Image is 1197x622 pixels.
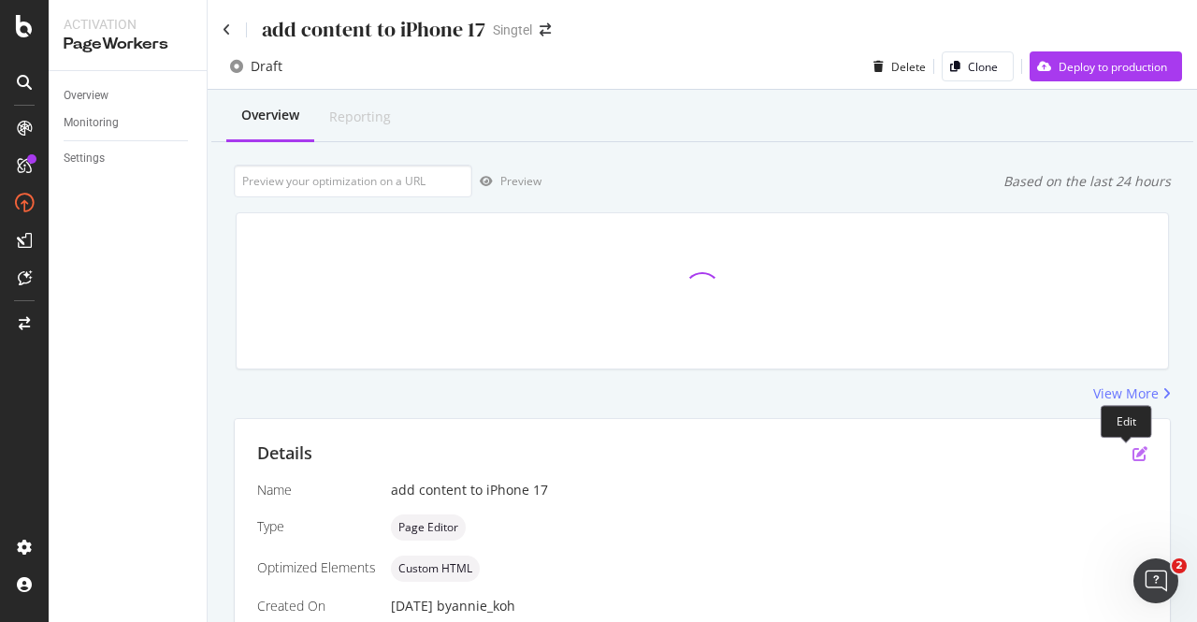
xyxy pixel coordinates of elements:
a: Settings [64,149,194,168]
div: Activation [64,15,192,34]
span: Custom HTML [398,563,472,574]
div: View More [1093,384,1159,403]
a: Overview [64,86,194,106]
input: Preview your optimization on a URL [234,165,472,197]
div: add content to iPhone 17 [391,481,1147,499]
div: Draft [251,57,282,76]
div: Edit [1101,405,1152,438]
div: Monitoring [64,113,119,133]
div: Based on the last 24 hours [1003,172,1171,191]
div: Type [257,517,376,536]
div: Delete [891,59,926,75]
span: Page Editor [398,522,458,533]
div: Clone [968,59,998,75]
div: Overview [241,106,299,124]
div: Preview [500,173,541,189]
span: 2 [1172,558,1187,573]
div: by annie_koh [437,597,515,615]
div: [DATE] [391,597,1147,615]
div: Details [257,441,312,466]
div: Deploy to production [1059,59,1167,75]
iframe: Intercom live chat [1133,558,1178,603]
div: Created On [257,597,376,615]
div: add content to iPhone 17 [262,15,485,44]
div: Name [257,481,376,499]
button: Delete [866,51,926,81]
button: Deploy to production [1030,51,1182,81]
div: pen-to-square [1132,446,1147,461]
div: Overview [64,86,108,106]
div: arrow-right-arrow-left [540,23,551,36]
div: Reporting [329,108,391,126]
a: Click to go back [223,23,231,36]
a: Monitoring [64,113,194,133]
div: Settings [64,149,105,168]
a: View More [1093,384,1171,403]
div: neutral label [391,514,466,541]
div: PageWorkers [64,34,192,55]
div: Singtel [493,21,532,39]
div: neutral label [391,556,480,582]
div: Optimized Elements [257,558,376,577]
button: Preview [472,166,541,196]
button: Clone [942,51,1014,81]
